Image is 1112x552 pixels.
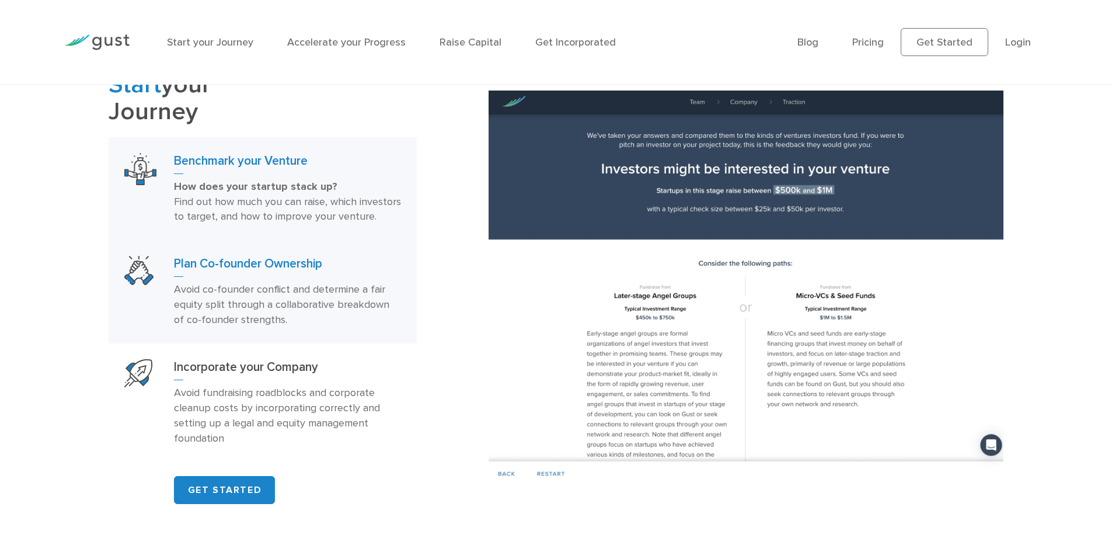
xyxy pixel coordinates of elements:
[109,70,161,99] span: Start
[174,476,275,504] a: GET STARTED
[1005,36,1031,48] a: Login
[287,36,406,48] a: Accelerate your Progress
[109,72,417,126] h2: your Journey
[174,386,401,446] p: Avoid fundraising roadblocks and corporate cleanup costs by incorporating correctly and setting u...
[174,256,401,277] h3: Plan Co-founder Ownership
[489,91,1003,485] img: Benchmark your Venture
[174,359,401,380] h3: Incorporate your Company
[174,180,337,193] strong: How does your startup stack up?
[901,28,988,56] a: Get Started
[124,256,154,285] img: Plan Co Founder Ownership
[797,36,818,48] a: Blog
[852,36,884,48] a: Pricing
[64,34,130,50] img: Gust Logo
[124,153,156,185] img: Benchmark Your Venture
[109,137,417,241] a: Benchmark Your VentureBenchmark your VentureHow does your startup stack up? Find out how much you...
[109,240,417,343] a: Plan Co Founder OwnershipPlan Co-founder OwnershipAvoid co-founder conflict and determine a fair ...
[535,36,616,48] a: Get Incorporated
[174,153,401,174] h3: Benchmark your Venture
[109,343,417,462] a: Start Your CompanyIncorporate your CompanyAvoid fundraising roadblocks and corporate cleanup cost...
[167,36,253,48] a: Start your Journey
[174,196,401,223] span: Find out how much you can raise, which investors to target, and how to improve your venture.
[124,359,152,387] img: Start Your Company
[440,36,501,48] a: Raise Capital
[174,282,401,328] p: Avoid co-founder conflict and determine a fair equity split through a collaborative breakdown of ...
